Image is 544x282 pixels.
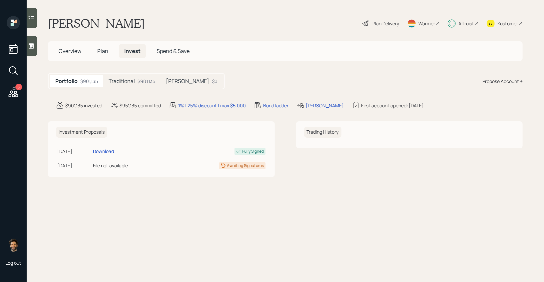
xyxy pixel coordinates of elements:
h6: Trading History [304,127,341,138]
span: Invest [124,47,141,55]
div: $901,135 [138,78,155,85]
div: Awaiting Signatures [227,163,264,169]
div: $951,135 committed [120,102,161,109]
h5: Traditional [109,78,135,84]
div: Warmer [418,20,435,27]
div: Bond ladder [263,102,288,109]
div: Plan Delivery [372,20,399,27]
div: Propose Account + [482,78,523,85]
div: Kustomer [497,20,518,27]
h5: Portfolio [55,78,78,84]
div: [DATE] [57,148,90,155]
span: Overview [59,47,81,55]
div: First account opened: [DATE] [361,102,424,109]
div: $0 [212,78,218,85]
div: Download [93,148,114,155]
div: Log out [5,260,21,266]
span: Spend & Save [157,47,190,55]
div: Altruist [458,20,474,27]
div: $901,135 invested [65,102,102,109]
h5: [PERSON_NAME] [166,78,209,84]
div: Fully Signed [243,148,264,154]
div: [PERSON_NAME] [306,102,344,109]
h1: [PERSON_NAME] [48,16,145,31]
div: [DATE] [57,162,90,169]
div: File not available [93,162,166,169]
img: eric-schwartz-headshot.png [7,238,20,252]
div: 1% | 25% discount | max $5,000 [178,102,246,109]
h6: Investment Proposals [56,127,107,138]
div: $901,135 [80,78,98,85]
div: 5 [15,84,22,90]
span: Plan [97,47,108,55]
